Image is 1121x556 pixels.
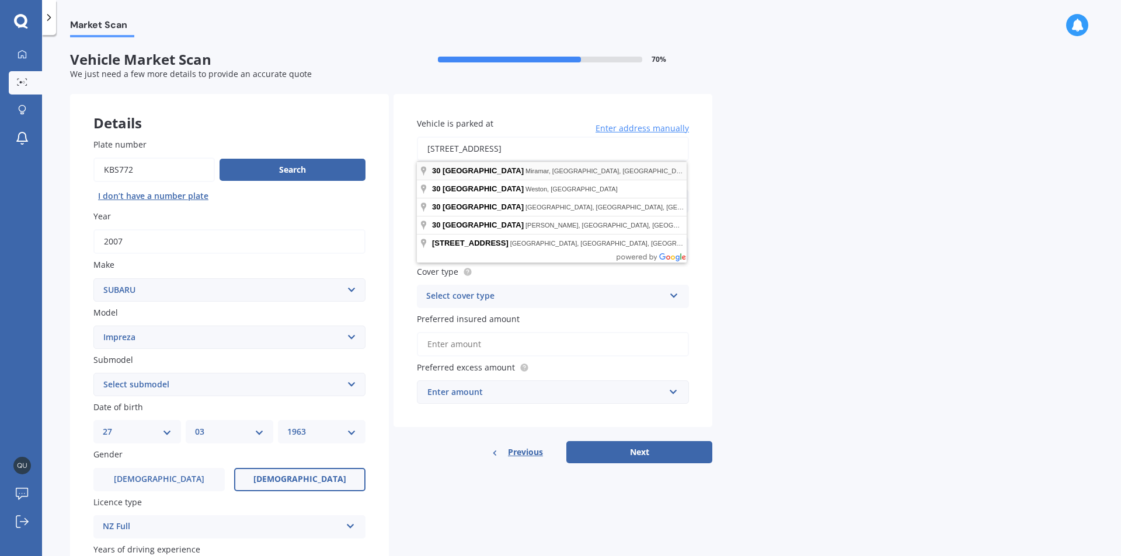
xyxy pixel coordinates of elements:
[417,313,520,324] span: Preferred insured amount
[427,386,664,398] div: Enter amount
[70,19,134,35] span: Market Scan
[525,204,733,211] span: [GEOGRAPHIC_DATA], [GEOGRAPHIC_DATA], [GEOGRAPHIC_DATA]
[443,221,524,229] span: [GEOGRAPHIC_DATA]
[566,441,712,463] button: Next
[93,307,118,318] span: Model
[220,159,365,181] button: Search
[93,260,114,271] span: Make
[508,443,543,461] span: Previous
[93,354,133,365] span: Submodel
[525,167,690,174] span: Miramar, [GEOGRAPHIC_DATA], [GEOGRAPHIC_DATA]
[426,289,664,303] div: Select cover type
[443,202,524,211] span: [GEOGRAPHIC_DATA]
[70,94,389,129] div: Details
[596,123,689,134] span: Enter address manually
[93,139,147,150] span: Plate number
[93,187,213,205] button: I don’t have a number plate
[70,68,312,79] span: We just need a few more details to provide an accurate quote
[253,474,346,484] span: [DEMOGRAPHIC_DATA]
[114,474,204,484] span: [DEMOGRAPHIC_DATA]
[417,118,493,129] span: Vehicle is parked at
[417,362,515,373] span: Preferred excess amount
[525,186,618,193] span: Weston, [GEOGRAPHIC_DATA]
[443,166,524,175] span: [GEOGRAPHIC_DATA]
[652,55,666,64] span: 70 %
[432,239,509,247] span: [STREET_ADDRESS]
[443,184,524,193] span: [GEOGRAPHIC_DATA]
[93,158,215,182] input: Enter plate number
[525,222,719,229] span: [PERSON_NAME], [GEOGRAPHIC_DATA], [GEOGRAPHIC_DATA]
[93,544,200,555] span: Years of driving experience
[417,332,689,356] input: Enter amount
[432,221,440,229] span: 30
[93,211,111,222] span: Year
[93,229,365,254] input: YYYY
[103,520,341,534] div: NZ Full
[93,449,123,460] span: Gender
[93,401,143,412] span: Date of birth
[417,266,458,277] span: Cover type
[432,184,440,193] span: 30
[432,202,440,211] span: 30
[510,240,718,247] span: [GEOGRAPHIC_DATA], [GEOGRAPHIC_DATA], [GEOGRAPHIC_DATA]
[13,457,31,474] img: f931c844a4013d9a679cd048777ba0e3
[70,51,391,68] span: Vehicle Market Scan
[93,496,142,508] span: Licence type
[432,166,440,175] span: 30
[417,137,689,161] input: Enter address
